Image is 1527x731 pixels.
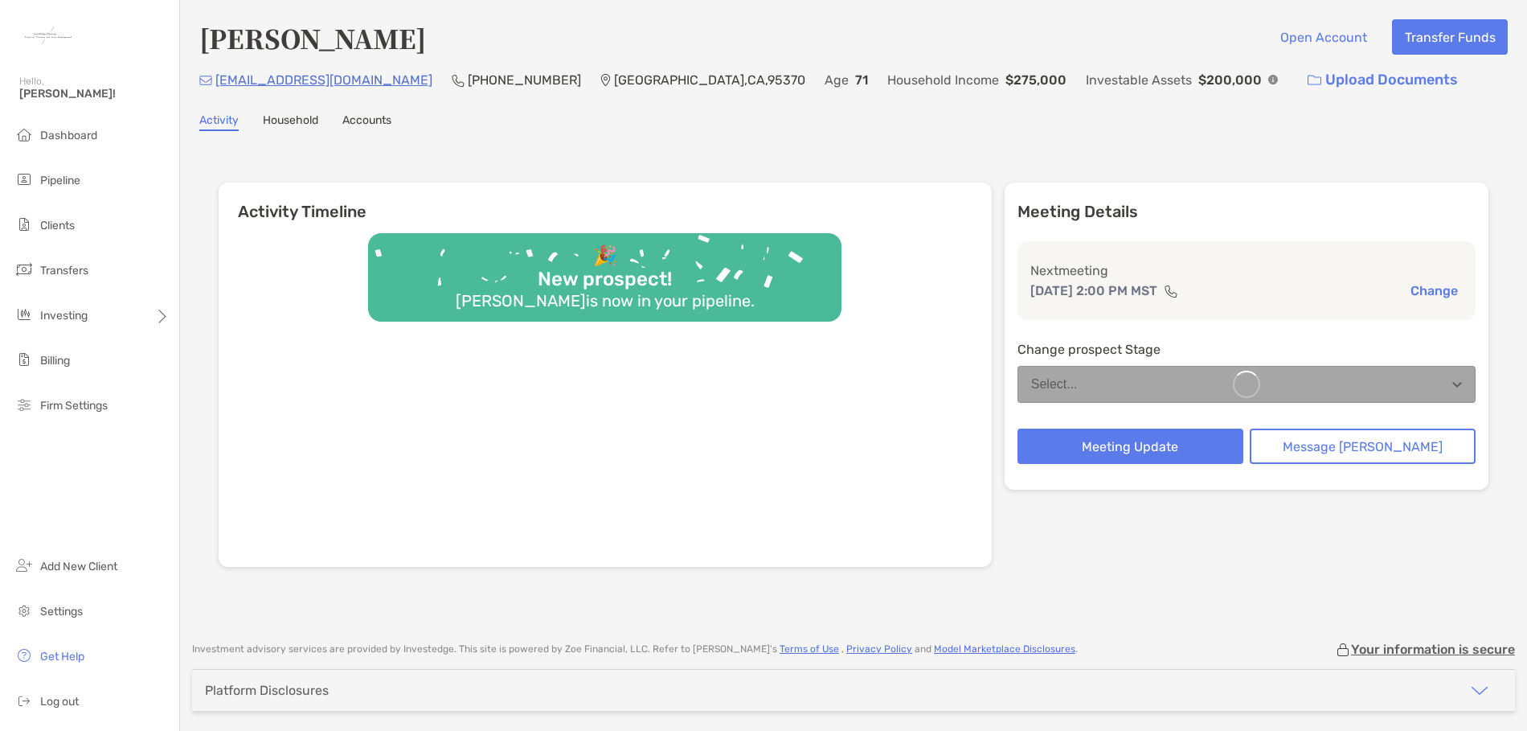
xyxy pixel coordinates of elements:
p: Next meeting [1030,261,1463,281]
button: Message [PERSON_NAME] [1250,429,1476,464]
p: $275,000 [1005,70,1066,90]
img: firm-settings icon [14,395,34,414]
button: Open Account [1267,19,1379,55]
img: Email Icon [199,76,212,85]
img: Confetti [368,233,841,308]
button: Meeting Update [1017,429,1243,464]
img: dashboard icon [14,125,34,144]
a: Privacy Policy [846,643,912,655]
div: 🎉 [587,244,624,268]
a: Accounts [342,113,391,131]
img: clients icon [14,215,34,234]
img: get-help icon [14,646,34,665]
h4: [PERSON_NAME] [199,19,426,56]
img: Phone Icon [452,74,465,87]
div: [PERSON_NAME] is now in your pipeline. [449,291,761,310]
img: Location Icon [600,74,611,87]
a: Upload Documents [1297,63,1468,97]
button: Transfer Funds [1392,19,1508,55]
p: 71 [855,70,868,90]
p: Change prospect Stage [1017,339,1476,359]
img: settings icon [14,601,34,620]
p: Investable Assets [1086,70,1192,90]
button: Change [1406,282,1463,299]
div: Platform Disclosures [205,683,329,698]
p: Investment advisory services are provided by Investedge . This site is powered by Zoe Financial, ... [192,643,1078,655]
span: Clients [40,219,75,232]
span: Transfers [40,264,88,277]
p: [DATE] 2:00 PM MST [1030,281,1157,301]
img: billing icon [14,350,34,369]
div: New prospect! [531,268,678,291]
span: Firm Settings [40,399,108,413]
img: communication type [1164,285,1178,298]
img: Zoe Logo [19,6,77,64]
span: Pipeline [40,174,80,187]
h6: Activity Timeline [219,183,992,221]
img: logout icon [14,691,34,710]
span: Dashboard [40,129,97,142]
img: pipeline icon [14,170,34,189]
img: icon arrow [1470,681,1489,700]
span: Add New Client [40,560,117,573]
span: Investing [40,309,88,322]
p: Age [825,70,849,90]
a: Activity [199,113,239,131]
span: Settings [40,605,83,618]
p: Meeting Details [1017,202,1476,222]
img: investing icon [14,305,34,324]
p: [PHONE_NUMBER] [468,70,581,90]
img: add_new_client icon [14,556,34,575]
span: Log out [40,695,79,708]
img: button icon [1308,75,1321,86]
p: [EMAIL_ADDRESS][DOMAIN_NAME] [215,70,432,90]
p: Household Income [887,70,999,90]
span: [PERSON_NAME]! [19,87,170,101]
p: [GEOGRAPHIC_DATA] , CA , 95370 [614,70,805,90]
img: transfers icon [14,260,34,279]
a: Terms of Use [780,643,839,655]
p: Your information is secure [1351,642,1515,657]
img: Info Icon [1268,75,1278,84]
a: Household [263,113,318,131]
p: $200,000 [1198,70,1262,90]
a: Model Marketplace Disclosures [934,643,1075,655]
span: Billing [40,354,70,368]
span: Get Help [40,650,84,663]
